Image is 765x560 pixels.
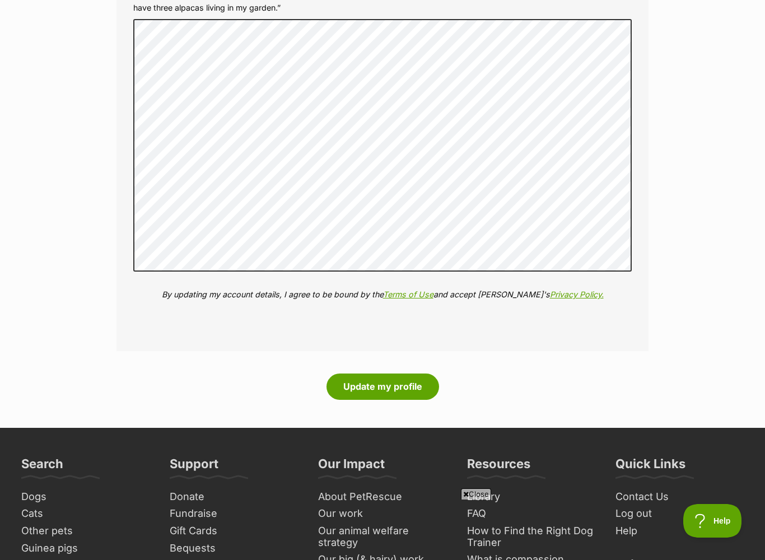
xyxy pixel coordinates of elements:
span: Close [461,488,491,500]
a: Other pets [17,522,154,540]
p: By updating my account details, I agree to be bound by the and accept [PERSON_NAME]'s [133,288,632,300]
a: Donate [165,488,302,506]
h3: Our Impact [318,456,385,478]
h3: Support [170,456,218,478]
a: Terms of Use [383,290,433,299]
h3: Search [21,456,63,478]
h3: Resources [467,456,530,478]
a: Log out [611,505,748,522]
a: Contact Us [611,488,748,506]
a: Library [463,488,600,506]
a: Privacy Policy. [550,290,604,299]
button: Update my profile [326,374,439,399]
iframe: Help Scout Beacon - Open [683,504,743,538]
iframe: Advertisement [111,504,654,554]
a: Dogs [17,488,154,506]
a: Cats [17,505,154,522]
a: Help [611,522,748,540]
a: About PetRescue [314,488,451,506]
a: Guinea pigs [17,540,154,557]
h3: Quick Links [615,456,685,478]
